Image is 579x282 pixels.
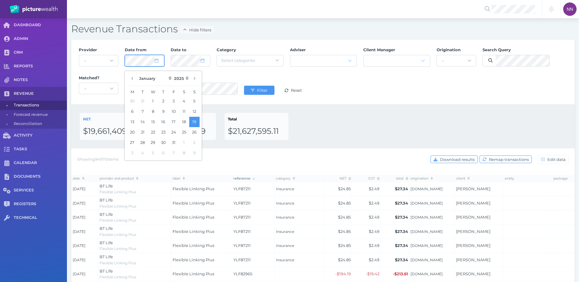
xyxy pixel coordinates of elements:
[169,148,179,158] button: 7
[127,137,138,148] button: 27
[217,47,236,52] span: Category
[456,201,490,205] a: [PERSON_NAME]
[396,176,408,180] span: total
[233,186,274,192] span: YLF87211
[158,96,169,106] button: 2
[290,88,305,93] span: Reset
[127,106,138,117] button: 6
[368,176,379,180] span: GST
[72,224,98,239] td: [DATE]
[14,215,67,220] span: TECHNICAL
[158,127,169,137] button: 23
[410,176,433,180] span: origination
[232,239,275,253] td: YLF87211
[79,47,97,52] span: Provider
[369,257,379,262] span: $2.49
[148,127,158,137] button: 22
[483,47,511,52] span: Search Query
[335,271,351,276] span: -$194.19
[369,243,379,248] span: $2.49
[71,23,575,35] h2: Revenue Transactions
[169,106,179,117] button: 10
[158,106,169,117] button: 9
[456,257,490,262] a: [PERSON_NAME]
[232,267,275,281] td: YLF82965
[99,232,136,237] span: Flexible Linking Plus
[99,269,113,273] span: BT Life
[179,127,189,137] button: 25
[14,133,67,138] span: ACTIVITY
[99,176,138,180] span: provider and product
[456,229,490,234] a: [PERSON_NAME]
[410,201,454,206] span: [DOMAIN_NAME]
[179,106,189,117] button: 11
[138,127,148,137] button: 21
[14,119,65,129] span: Reconciliation
[232,182,275,196] td: YLF87211
[173,229,214,234] span: Flexible Linking Plus
[138,88,148,96] span: T
[72,253,98,267] td: [DATE]
[72,182,98,196] td: [DATE]
[14,160,67,166] span: CALENDAR
[180,26,214,34] button: Hide filters
[338,229,351,234] span: $24.85
[456,176,470,180] span: client
[173,215,214,220] span: Flexible Linking Plus
[99,261,136,265] span: Flexible Linking Plus
[338,243,351,248] span: $24.85
[138,117,148,127] button: 14
[138,96,148,106] button: 31
[275,239,323,253] td: Insurance
[338,257,351,262] span: $24.85
[14,110,65,120] span: Forecast revenue
[188,27,214,32] span: Hide filters
[14,91,67,96] span: REVENUE
[189,117,200,127] button: 19
[233,176,255,180] span: reference
[10,5,58,13] img: PW
[275,253,323,267] td: Insurance
[538,155,569,164] button: Edit data
[504,175,552,182] th: entity
[233,243,274,249] span: YLF87211
[179,88,189,96] span: S
[173,271,214,276] span: Flexible Linking Plus
[409,224,455,239] td: GrantTeakle.cm
[72,210,98,225] td: [DATE]
[169,88,179,96] span: F
[232,210,275,225] td: YLF87211
[127,88,138,96] span: M
[363,47,395,52] span: Client Manager
[14,147,67,152] span: TASKS
[276,187,322,191] span: Insurance
[158,117,169,127] button: 16
[72,196,98,210] td: [DATE]
[395,257,408,262] span: $27.34
[99,240,113,245] span: BT Life
[169,137,179,148] button: 31
[14,36,67,41] span: ADMIN
[169,127,179,137] button: 24
[369,215,379,220] span: $2.49
[409,253,455,267] td: GrantTeakle.cm
[99,198,113,202] span: BT Life
[456,186,490,191] a: [PERSON_NAME]
[99,246,136,251] span: Flexible Linking Plus
[99,184,113,188] span: BT Life
[148,96,158,106] button: 1
[244,86,274,95] button: Filter
[233,214,274,220] span: YLF87211
[138,137,148,148] button: 28
[563,2,577,16] div: Noah Nelson
[480,155,532,163] button: Remap transactions
[158,137,169,148] button: 30
[256,88,270,93] span: Filter
[14,101,65,110] span: Transactions
[99,218,136,223] span: Flexible Linking Plus
[276,201,322,206] span: Insurance
[278,86,309,95] button: Reset
[340,176,351,180] span: NET
[228,117,237,121] span: Total
[72,267,98,281] td: [DATE]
